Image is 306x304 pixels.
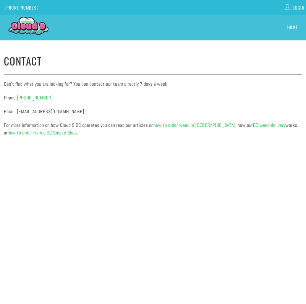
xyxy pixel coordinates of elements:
[4,122,302,138] p: For more information on how Cloud 9 DC operates you can read our articles on , how our works, or .
[4,80,302,88] p: Can't find what you are looking for? You can contact our team directly 7 days a week.
[4,108,302,116] p: Email: [EMAIL_ADDRESS][DOMAIN_NAME]
[8,130,77,136] a: how to order from a DC Smoke Shop
[253,122,285,128] a: DC weed delivery
[4,52,302,69] h1: Contact
[154,122,235,128] a: how to order weed in [GEOGRAPHIC_DATA]
[287,19,298,37] a: Home
[8,16,49,38] img: Cloud 9
[4,94,302,102] p: Phone:
[17,94,53,101] a: Call phone number +1 202-921-9888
